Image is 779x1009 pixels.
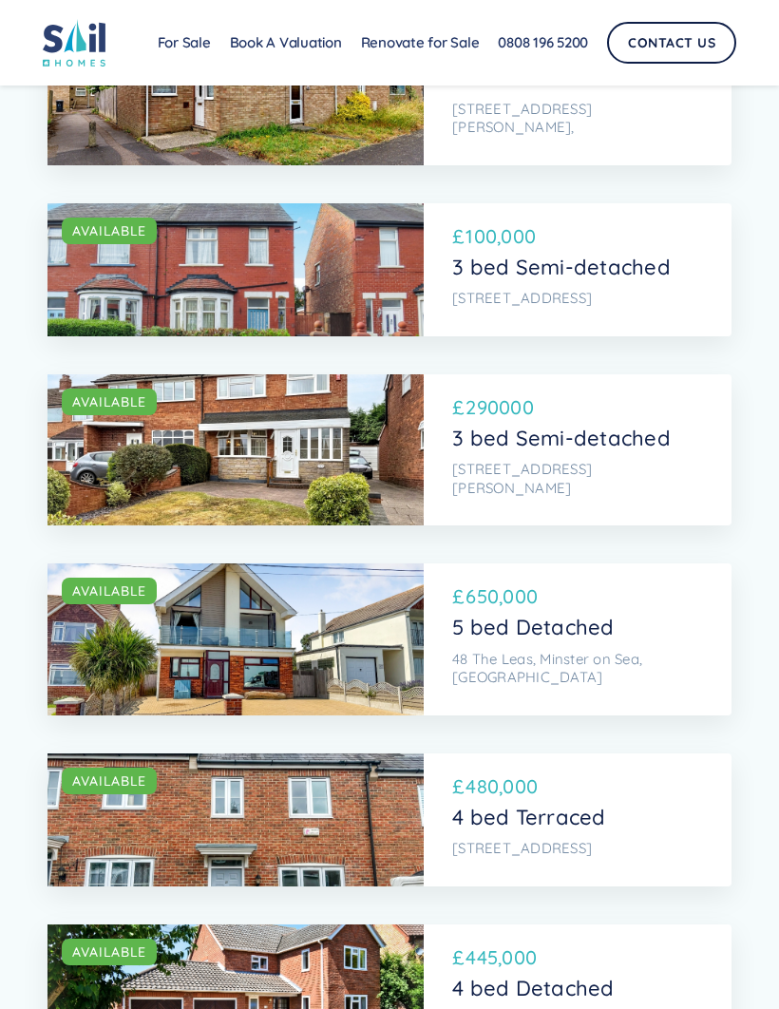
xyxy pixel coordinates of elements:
[72,581,146,600] div: AVAILABLE
[452,222,464,251] p: £
[72,221,146,240] div: AVAILABLE
[465,393,534,422] p: 290000
[72,392,146,411] div: AVAILABLE
[465,582,538,611] p: 650,000
[452,772,464,801] p: £
[452,426,698,450] p: 3 bed Semi-detached
[488,24,598,62] a: 0808 196 5200
[452,255,698,279] p: 3 bed Semi-detached
[465,772,538,801] p: 480,000
[47,13,731,165] a: AVAILABLE£285,0003 bed End of Terrace[STREET_ADDRESS][PERSON_NAME],
[465,943,537,972] p: 445,000
[47,753,731,886] a: AVAILABLE£480,0004 bed Terraced[STREET_ADDRESS]
[452,943,464,972] p: £
[452,65,698,89] p: 3 bed End of Terrace
[452,839,698,858] p: [STREET_ADDRESS]
[452,582,464,611] p: £
[47,203,731,336] a: AVAILABLE£100,0003 bed Semi-detached[STREET_ADDRESS]
[452,615,698,639] p: 5 bed Detached
[465,222,536,251] p: 100,000
[47,563,731,715] a: AVAILABLE£650,0005 bed Detached48 The Leas, Minster on Sea, [GEOGRAPHIC_DATA]
[452,289,698,308] p: [STREET_ADDRESS]
[72,942,146,961] div: AVAILABLE
[452,805,698,829] p: 4 bed Terraced
[452,650,698,687] p: 48 The Leas, Minster on Sea, [GEOGRAPHIC_DATA]
[148,24,220,62] a: For Sale
[452,460,698,497] p: [STREET_ADDRESS][PERSON_NAME]
[72,771,146,790] div: AVAILABLE
[47,374,731,526] a: AVAILABLE£2900003 bed Semi-detached[STREET_ADDRESS][PERSON_NAME]
[220,24,351,62] a: Book A Valuation
[452,393,464,422] p: £
[607,22,736,64] a: Contact Us
[452,976,698,1000] p: 4 bed Detached
[351,24,489,62] a: Renovate for Sale
[452,100,698,137] p: [STREET_ADDRESS][PERSON_NAME],
[43,19,105,67] img: sail home logo colored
